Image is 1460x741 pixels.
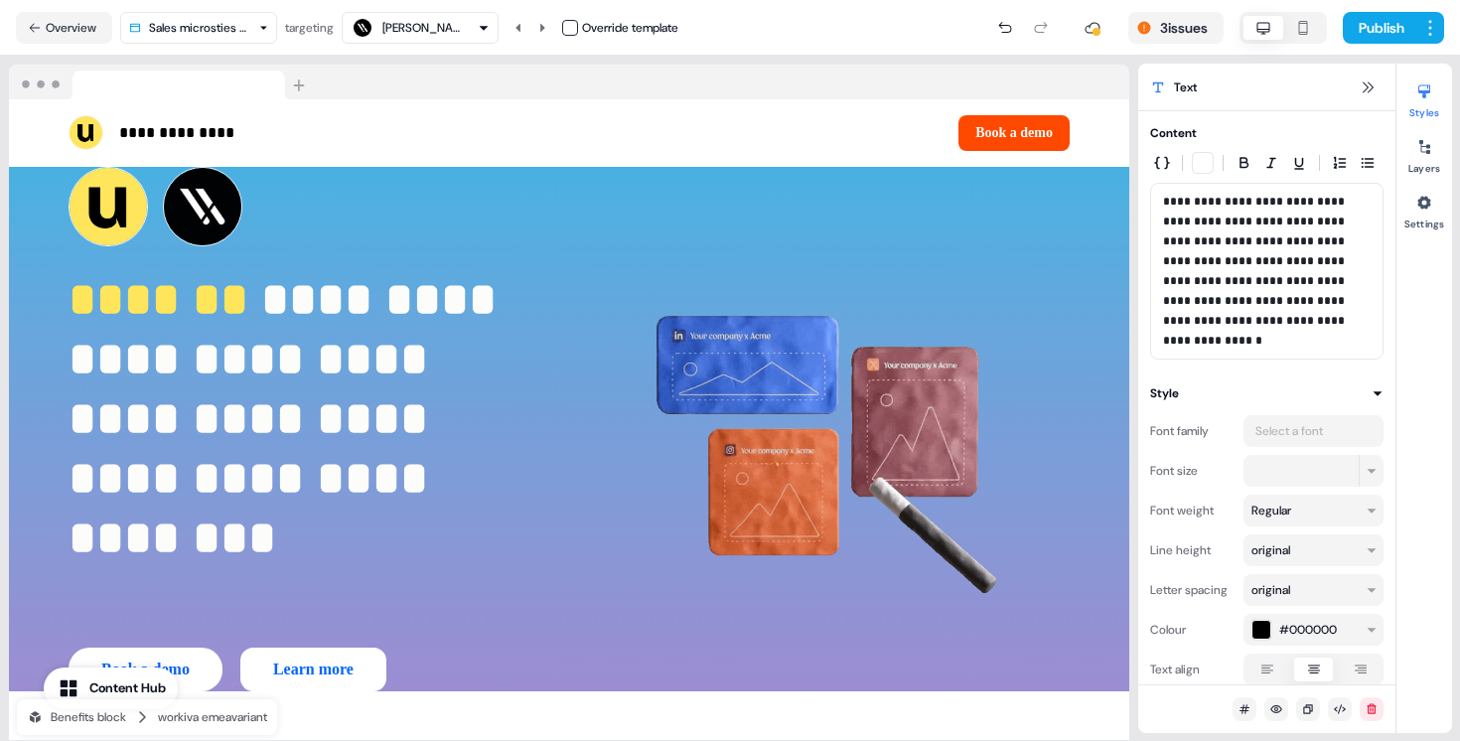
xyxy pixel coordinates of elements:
div: targeting [285,18,334,38]
div: Font family [1150,415,1236,447]
span: Text [1174,77,1197,97]
button: Book a demo [69,648,222,691]
button: Learn more [240,648,386,691]
div: Font weight [1150,495,1236,526]
div: workiva emea variant [158,707,267,727]
button: Layers [1396,131,1452,175]
div: Regular [1251,501,1291,520]
button: Settings [1396,187,1452,230]
div: Content [1150,123,1197,143]
div: original [1251,580,1290,600]
div: Text align [1150,654,1236,685]
button: Select a font [1243,415,1384,447]
div: [PERSON_NAME] [382,18,462,38]
div: Image [597,167,1070,691]
button: Content Hub [44,667,178,709]
div: original [1251,540,1290,560]
span: #000000 [1279,620,1337,640]
div: Book a demo [577,115,1070,151]
button: 3issues [1128,12,1224,44]
div: Font size [1150,455,1236,487]
button: Overview [16,12,112,44]
button: [PERSON_NAME] [342,12,499,44]
div: Select a font [1251,421,1327,441]
img: Image [597,193,1070,666]
div: Sales microsties outreach [149,18,251,38]
div: Override template [582,18,678,38]
div: Book a demoLearn more [69,648,541,691]
button: Book a demo [958,115,1070,151]
div: Benefits block [27,707,126,727]
div: Letter spacing [1150,574,1236,606]
div: Content Hub [89,678,166,698]
button: Style [1150,383,1384,403]
div: Style [1150,383,1179,403]
button: Publish [1343,12,1416,44]
button: Styles [1396,75,1452,119]
button: #000000 [1243,614,1384,646]
div: Line height [1150,534,1236,566]
img: Browser topbar [9,65,314,100]
div: Colour [1150,614,1236,646]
